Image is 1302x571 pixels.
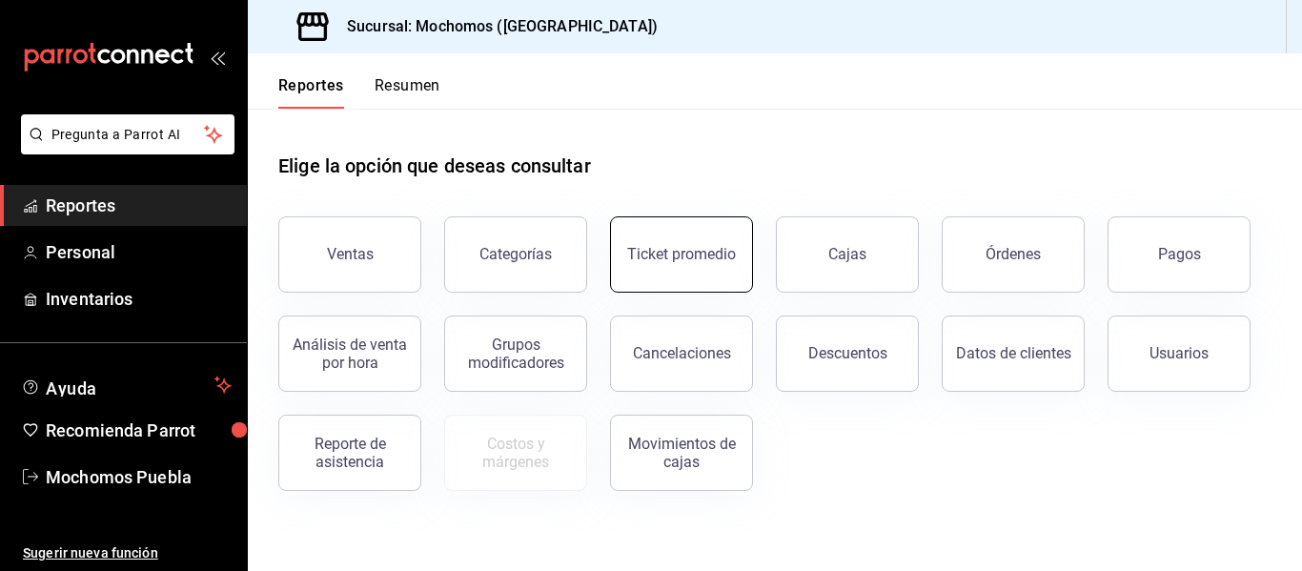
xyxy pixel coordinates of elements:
div: Movimientos de cajas [622,435,741,471]
div: Costos y márgenes [457,435,575,471]
a: Pregunta a Parrot AI [13,138,234,158]
div: Categorías [479,245,552,263]
h1: Elige la opción que deseas consultar [278,152,591,180]
button: Categorías [444,216,587,293]
button: Análisis de venta por hora [278,316,421,392]
span: Mochomos Puebla [46,464,232,490]
div: Órdenes [986,245,1041,263]
div: Ventas [327,245,374,263]
button: Órdenes [942,216,1085,293]
button: Pagos [1108,216,1251,293]
div: Análisis de venta por hora [291,336,409,372]
button: Cancelaciones [610,316,753,392]
button: Movimientos de cajas [610,415,753,491]
button: Descuentos [776,316,919,392]
button: Grupos modificadores [444,316,587,392]
span: Inventarios [46,286,232,312]
div: Datos de clientes [956,344,1071,362]
span: Personal [46,239,232,265]
button: Reportes [278,76,344,109]
span: Pregunta a Parrot AI [51,125,205,145]
button: Datos de clientes [942,316,1085,392]
button: Usuarios [1108,316,1251,392]
button: Ticket promedio [610,216,753,293]
div: Descuentos [808,344,887,362]
span: Recomienda Parrot [46,418,232,443]
button: Pregunta a Parrot AI [21,114,234,154]
button: Reporte de asistencia [278,415,421,491]
span: Ayuda [46,374,207,397]
div: Cajas [828,245,866,263]
button: open_drawer_menu [210,50,225,65]
button: Ventas [278,216,421,293]
div: Cancelaciones [633,344,731,362]
span: Reportes [46,193,232,218]
div: navigation tabs [278,76,440,109]
div: Pagos [1158,245,1201,263]
div: Usuarios [1149,344,1209,362]
div: Reporte de asistencia [291,435,409,471]
div: Grupos modificadores [457,336,575,372]
button: Resumen [375,76,440,109]
button: Cajas [776,216,919,293]
button: Contrata inventarios para ver este reporte [444,415,587,491]
span: Sugerir nueva función [23,543,232,563]
div: Ticket promedio [627,245,736,263]
h3: Sucursal: Mochomos ([GEOGRAPHIC_DATA]) [332,15,658,38]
